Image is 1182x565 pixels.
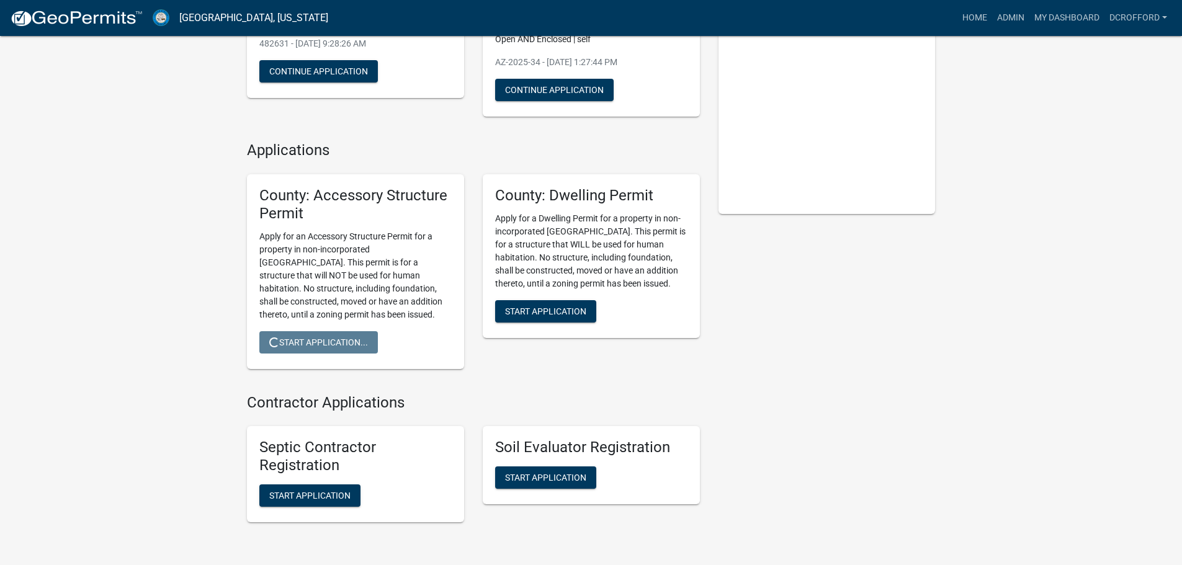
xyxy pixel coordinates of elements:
[259,230,452,321] p: Apply for an Accessory Structure Permit for a property in non-incorporated [GEOGRAPHIC_DATA]. Thi...
[259,37,452,50] p: 482631 - [DATE] 9:28:26 AM
[269,337,368,347] span: Start Application...
[957,6,992,30] a: Home
[1029,6,1104,30] a: My Dashboard
[1104,6,1172,30] a: dcrofford
[495,187,687,205] h5: County: Dwelling Permit
[495,466,596,489] button: Start Application
[259,438,452,474] h5: Septic Contractor Registration
[495,79,614,101] button: Continue Application
[247,394,700,532] wm-workflow-list-section: Contractor Applications
[505,306,586,316] span: Start Application
[505,473,586,483] span: Start Application
[269,491,351,500] span: Start Application
[259,484,360,507] button: Start Application
[259,187,452,223] h5: County: Accessory Structure Permit
[179,7,328,29] a: [GEOGRAPHIC_DATA], [US_STATE]
[495,212,687,290] p: Apply for a Dwelling Permit for a property in non-incorporated [GEOGRAPHIC_DATA]. This permit is ...
[992,6,1029,30] a: Admin
[247,394,700,412] h4: Contractor Applications
[153,9,169,26] img: Custer County, Colorado
[495,56,687,69] p: AZ-2025-34 - [DATE] 1:27:44 PM
[495,300,596,323] button: Start Application
[247,141,700,159] h4: Applications
[495,438,687,456] h5: Soil Evaluator Registration
[259,60,378,82] button: Continue Application
[259,331,378,354] button: Start Application...
[247,141,700,378] wm-workflow-list-section: Applications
